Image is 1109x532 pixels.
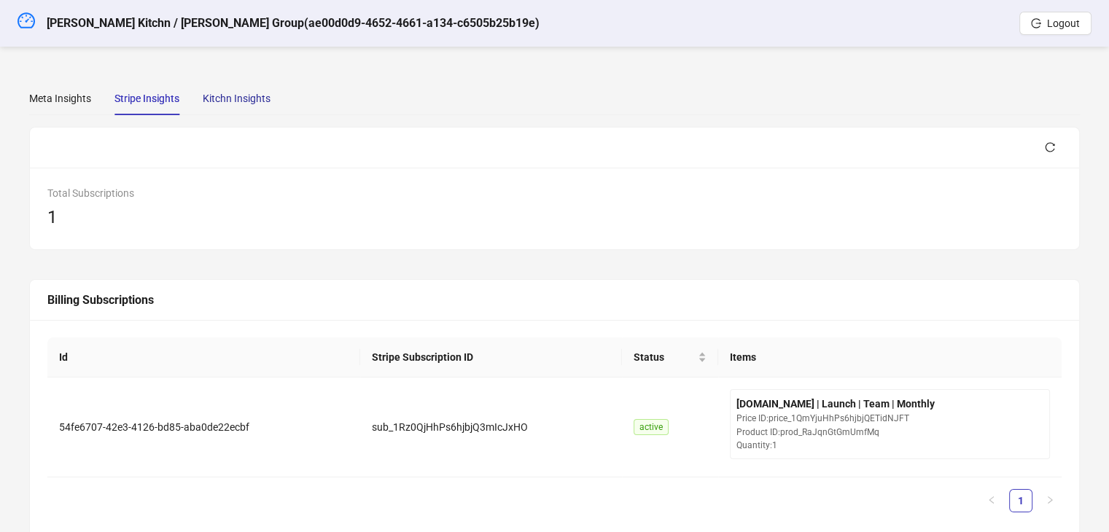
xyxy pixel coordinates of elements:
[987,496,996,504] span: left
[114,90,179,106] div: Stripe Insights
[1047,17,1080,29] span: Logout
[736,439,1043,453] div: Quantity: 1
[47,378,360,478] td: 54fe6707-42e3-4126-bd85-aba0de22ecbf
[736,426,1043,439] div: Product ID: prod_RaJqnGtGmUmfMq
[736,396,1043,412] div: [DOMAIN_NAME] | Launch | Team | Monthly
[1038,489,1062,512] button: right
[1031,18,1041,28] span: logout
[17,12,35,29] span: dashboard
[1019,12,1092,35] button: Logout
[622,337,718,378] th: Status
[634,349,695,365] span: Status
[1038,489,1062,512] li: Next Page
[29,90,91,106] div: Meta Insights
[47,337,360,378] th: Id
[360,378,623,478] td: sub_1Rz0QjHhPs6hjbjQ3mIcJxHO
[47,207,57,227] span: 1
[47,15,540,32] h5: [PERSON_NAME] Kitchn / [PERSON_NAME] Group ( ae00d0d9-4652-4661-a134-c6505b25b19e )
[1010,490,1032,512] a: 1
[1009,489,1032,512] li: 1
[47,185,378,201] div: Total Subscriptions
[1046,496,1054,504] span: right
[980,489,1003,512] button: left
[736,412,1043,426] div: Price ID: price_1QmYjuHhPs6hjbjQETidNJFT
[360,337,623,378] th: Stripe Subscription ID
[47,291,1062,309] div: Billing Subscriptions
[1045,142,1055,152] span: reload
[203,90,271,106] div: Kitchn Insights
[980,489,1003,512] li: Previous Page
[634,419,669,435] span: active
[718,337,1062,378] th: Items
